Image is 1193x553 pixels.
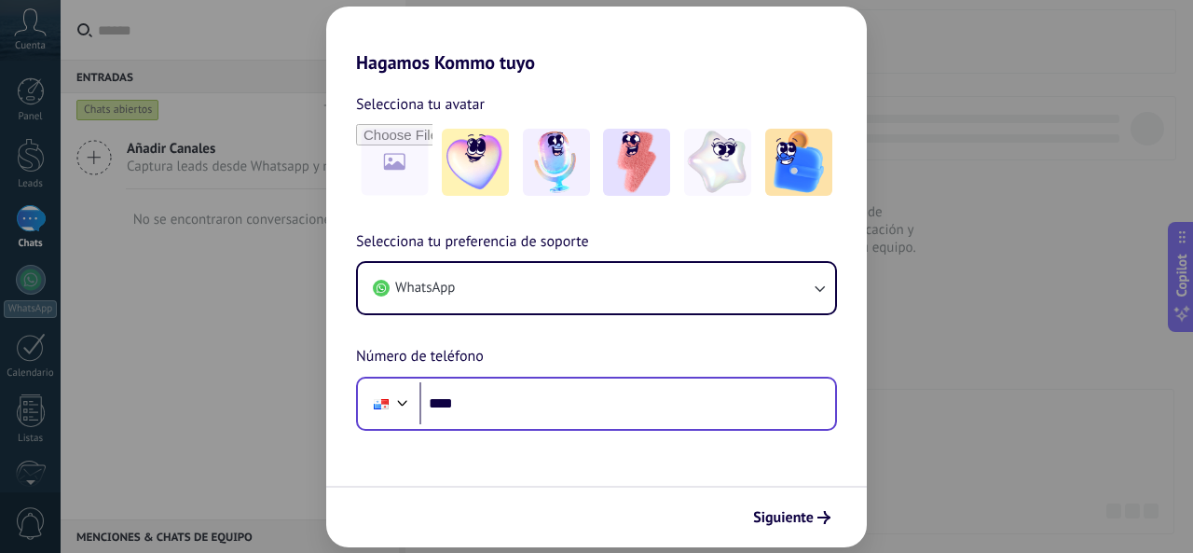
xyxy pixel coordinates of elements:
img: -4.jpeg [684,129,751,196]
span: WhatsApp [395,279,455,297]
img: -5.jpeg [765,129,832,196]
button: WhatsApp [358,263,835,313]
span: Selecciona tu preferencia de soporte [356,230,589,255]
div: Panama: + 507 [363,384,399,423]
span: Siguiente [753,511,814,524]
h2: Hagamos Kommo tuyo [326,7,867,74]
span: Número de teléfono [356,345,484,369]
button: Siguiente [745,502,839,533]
img: -3.jpeg [603,129,670,196]
img: -2.jpeg [523,129,590,196]
img: -1.jpeg [442,129,509,196]
span: Selecciona tu avatar [356,92,485,117]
